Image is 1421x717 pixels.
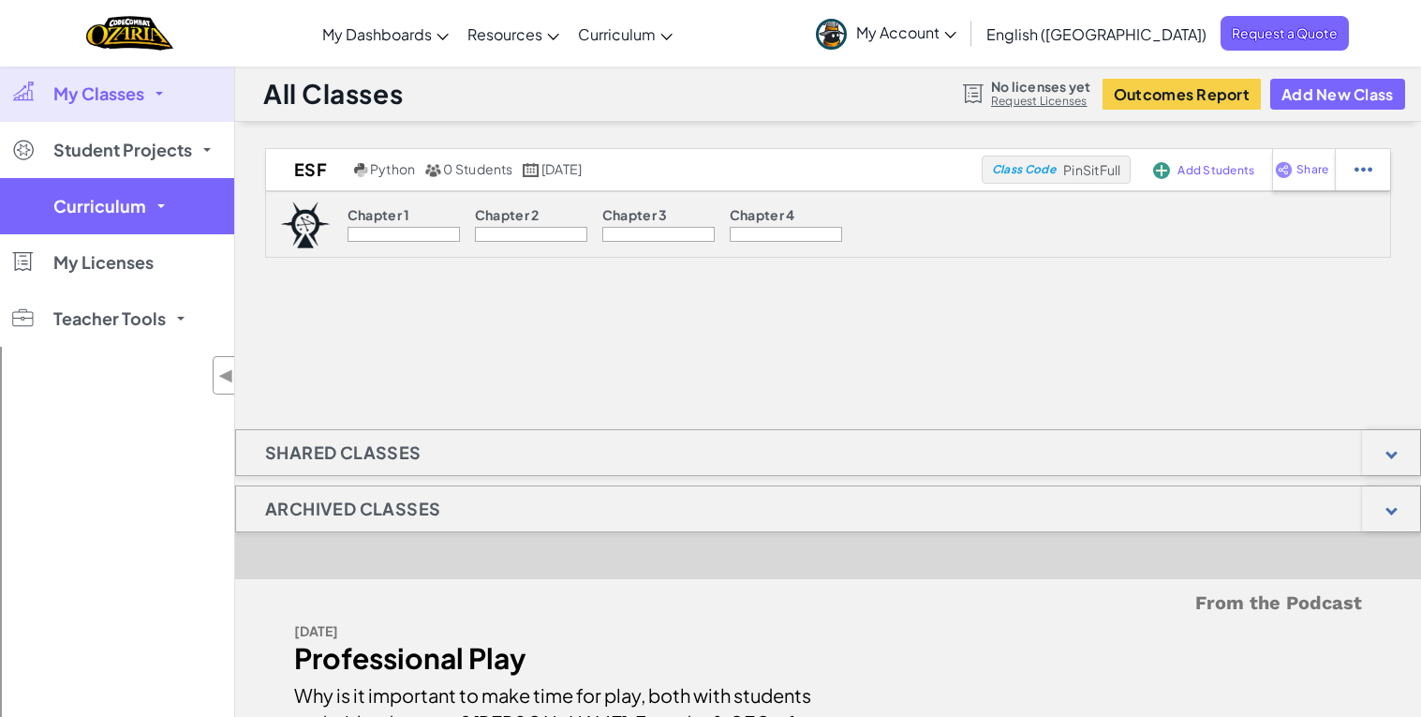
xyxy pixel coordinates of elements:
[816,19,847,50] img: avatar
[1221,16,1349,51] a: Request a Quote
[7,58,1414,75] div: Delete
[7,109,1414,126] div: Rename
[991,94,1090,109] a: Request Licenses
[7,24,1414,41] div: Sort New > Old
[53,310,166,327] span: Teacher Tools
[569,8,682,59] a: Curriculum
[86,14,173,52] img: Home
[856,22,956,42] span: My Account
[1270,79,1405,110] button: Add New Class
[53,198,146,215] span: Curriculum
[977,8,1216,59] a: English ([GEOGRAPHIC_DATA])
[53,142,192,158] span: Student Projects
[578,24,656,44] span: Curriculum
[7,7,1414,24] div: Sort A > Z
[218,362,234,389] span: ◀
[86,14,173,52] a: Ozaria by CodeCombat logo
[53,85,144,102] span: My Classes
[991,79,1090,94] span: No licenses yet
[7,126,1414,142] div: Move To ...
[1103,79,1261,110] button: Outcomes Report
[807,4,966,63] a: My Account
[7,41,1414,58] div: Move To ...
[7,75,1414,92] div: Options
[53,254,154,271] span: My Licenses
[263,76,403,112] h1: All Classes
[986,24,1206,44] span: English ([GEOGRAPHIC_DATA])
[313,8,458,59] a: My Dashboards
[467,24,542,44] span: Resources
[7,92,1414,109] div: Sign out
[458,8,569,59] a: Resources
[322,24,432,44] span: My Dashboards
